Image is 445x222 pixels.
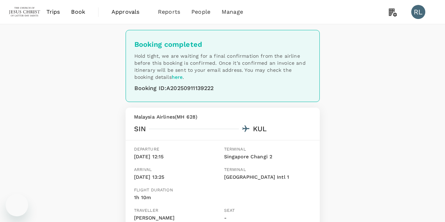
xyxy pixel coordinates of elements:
span: Manage [222,8,243,16]
p: Departure [134,146,221,153]
div: RL [411,5,425,19]
p: Arrival [134,166,221,173]
p: [GEOGRAPHIC_DATA] Intl 1 [224,173,311,181]
span: Trips [46,8,60,16]
img: The Malaysian Church of Jesus Christ of Latter-day Saints [8,4,41,20]
p: 1h 10m [134,194,173,202]
span: Reports [158,8,180,16]
p: Traveller [134,207,221,214]
p: Terminal [224,166,311,173]
span: Book [71,8,85,16]
div: Booking completed [134,39,311,50]
div: SIN [134,123,146,134]
p: Seat [224,207,311,214]
p: Terminal [224,146,311,153]
span: Approvals [112,8,147,16]
p: [DATE] 12:15 [134,153,221,161]
div: Booking ID : A20250911139222 [134,83,311,93]
iframe: Button to launch messaging window [6,194,28,216]
p: [DATE] 13:25 [134,173,221,181]
a: here [172,74,183,80]
div: KUL [253,123,267,134]
p: Singapore Changi 2 [224,153,311,161]
span: People [191,8,210,16]
p: - [224,214,311,222]
p: [PERSON_NAME] [134,214,221,222]
p: Flight duration [134,187,173,194]
p: Malaysia Airlines ( MH 628 ) [134,113,311,120]
p: Hold tight, we are waiting for a final confirmation from the airline before this booking is confi... [134,52,311,81]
